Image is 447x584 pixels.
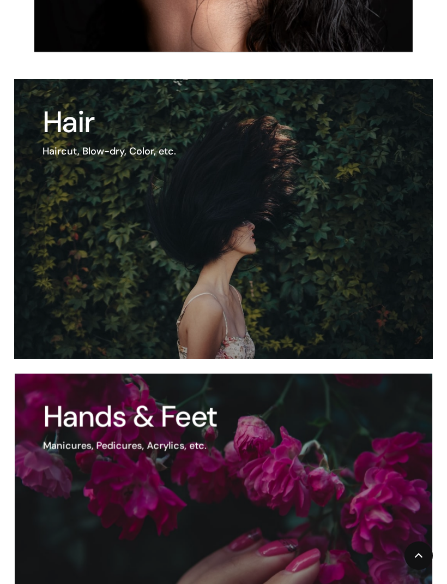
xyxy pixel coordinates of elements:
img: Our students can help you achieve your hair goals [14,79,433,359]
div: Manicures, Pedicures, Acrylics, etc. [43,438,218,452]
a: Our students can help you achieve your hair goalsHairHaircut, Blow-dry, Color, etc. [14,79,433,359]
h3: Hair [43,108,176,137]
div: Haircut, Blow-dry, Color, etc. [43,144,176,158]
h3: Hands & Feet [43,402,218,431]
